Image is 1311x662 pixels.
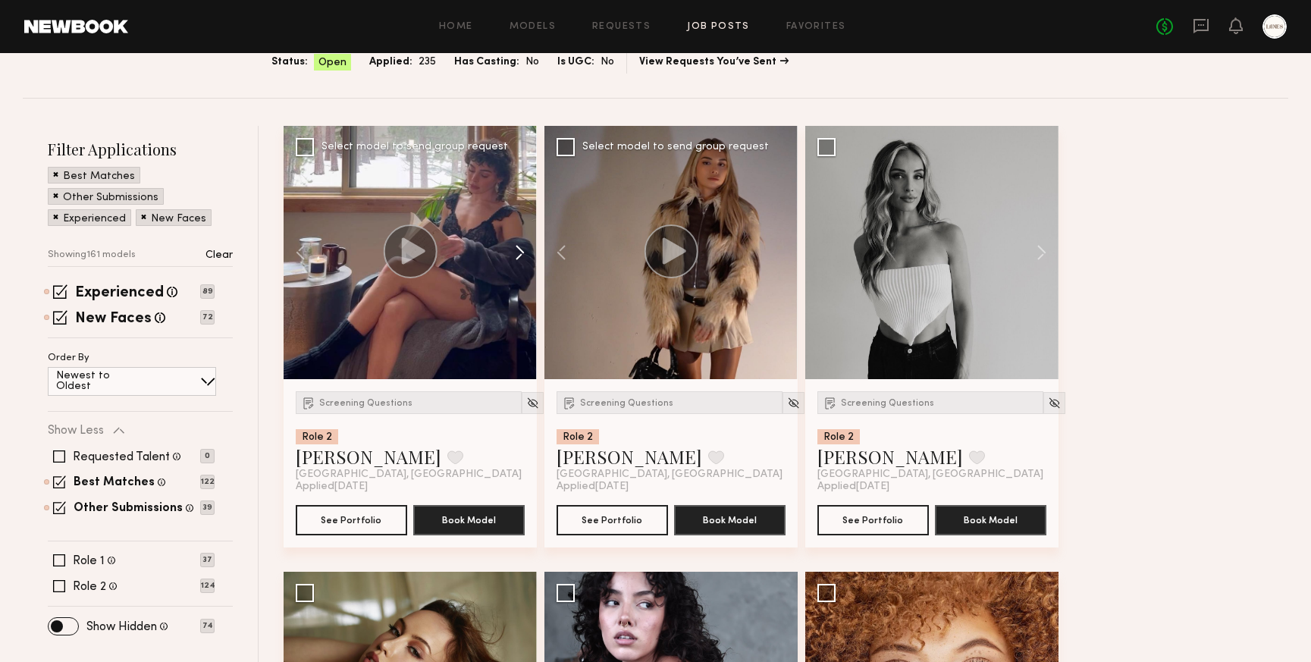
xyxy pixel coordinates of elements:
button: Book Model [674,505,786,535]
span: [GEOGRAPHIC_DATA], [GEOGRAPHIC_DATA] [557,469,783,481]
p: 39 [200,500,215,515]
p: 122 [200,475,215,489]
span: 235 [419,54,436,71]
button: See Portfolio [817,505,929,535]
p: 0 [200,449,215,463]
a: [PERSON_NAME] [296,444,441,469]
span: Screening Questions [319,399,412,408]
p: 124 [200,579,215,593]
label: New Faces [75,312,152,327]
button: Book Model [935,505,1046,535]
a: [PERSON_NAME] [557,444,702,469]
p: Newest to Oldest [56,371,146,392]
img: Submission Icon [823,395,838,410]
span: Applied: [369,54,412,71]
p: Clear [205,250,233,261]
span: Screening Questions [841,399,934,408]
div: Applied [DATE] [557,481,786,493]
a: Book Model [674,513,786,526]
a: [PERSON_NAME] [817,444,963,469]
p: New Faces [151,214,206,224]
button: See Portfolio [296,505,407,535]
div: Select model to send group request [582,142,769,152]
span: No [601,54,614,71]
p: 37 [200,553,215,567]
a: View Requests You’ve Sent [639,57,789,67]
label: Experienced [75,286,164,301]
span: Has Casting: [454,54,519,71]
a: Home [439,22,473,32]
label: Best Matches [74,477,155,489]
a: Requests [592,22,651,32]
p: 72 [200,310,215,325]
span: [GEOGRAPHIC_DATA], [GEOGRAPHIC_DATA] [296,469,522,481]
img: Submission Icon [562,395,577,410]
p: Order By [48,353,89,363]
h2: Filter Applications [48,139,233,159]
label: Role 2 [73,581,106,593]
img: Unhide Model [526,397,539,409]
p: Other Submissions [63,193,158,203]
p: 89 [200,284,215,299]
p: Show Less [48,425,104,437]
p: 74 [200,619,215,633]
p: Showing 161 models [48,250,136,260]
a: Book Model [935,513,1046,526]
a: Favorites [786,22,846,32]
img: Unhide Model [787,397,800,409]
span: Status: [271,54,308,71]
div: Role 2 [296,429,338,444]
label: Role 1 [73,555,105,567]
a: Book Model [413,513,525,526]
p: Experienced [63,214,126,224]
button: See Portfolio [557,505,668,535]
span: No [525,54,539,71]
div: Role 2 [817,429,860,444]
div: Applied [DATE] [296,481,525,493]
img: Unhide Model [1048,397,1061,409]
label: Other Submissions [74,503,183,515]
span: Screening Questions [580,399,673,408]
a: Models [510,22,556,32]
label: Show Hidden [86,621,157,633]
div: Applied [DATE] [817,481,1046,493]
div: Role 2 [557,429,599,444]
button: Book Model [413,505,525,535]
div: Select model to send group request [321,142,508,152]
a: Job Posts [687,22,750,32]
span: Is UGC: [557,54,594,71]
span: Open [318,55,347,71]
span: [GEOGRAPHIC_DATA], [GEOGRAPHIC_DATA] [817,469,1043,481]
p: Best Matches [63,171,135,182]
label: Requested Talent [73,451,170,463]
img: Submission Icon [301,395,316,410]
